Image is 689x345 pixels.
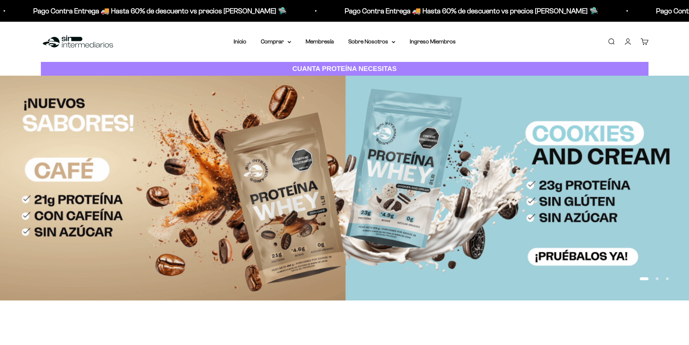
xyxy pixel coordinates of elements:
p: Pago Contra Entrega 🚚 Hasta 60% de descuento vs precios [PERSON_NAME] 🛸 [16,5,270,17]
strong: CUANTA PROTEÍNA NECESITAS [292,65,397,72]
p: Pago Contra Entrega 🚚 Hasta 60% de descuento vs precios [PERSON_NAME] 🛸 [328,5,581,17]
a: CUANTA PROTEÍNA NECESITAS [41,62,648,76]
a: Inicio [234,38,246,45]
summary: Comprar [261,37,291,46]
summary: Sobre Nosotros [348,37,395,46]
a: Ingreso Miembros [410,38,456,45]
a: Membresía [306,38,334,45]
